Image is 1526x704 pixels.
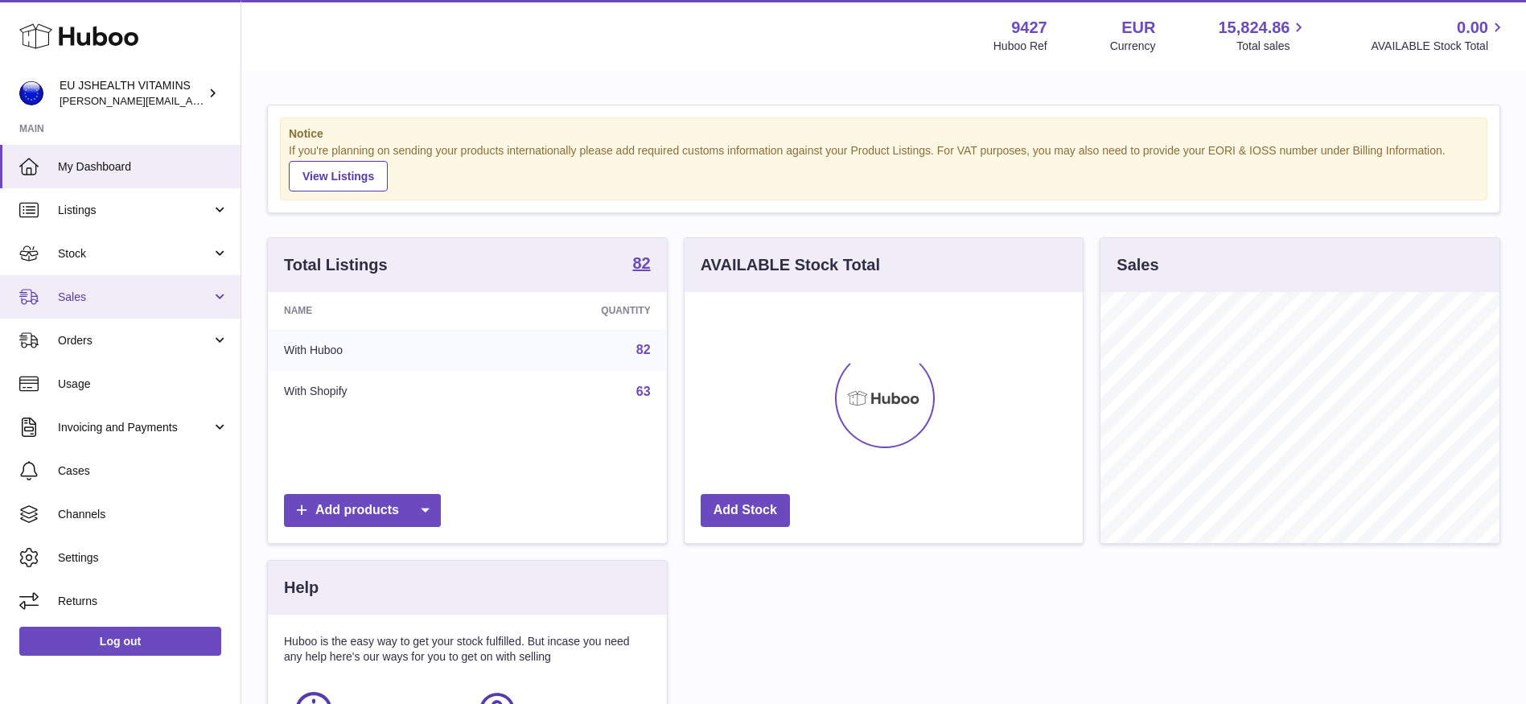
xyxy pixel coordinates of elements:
div: EU JSHEALTH VITAMINS [60,78,204,109]
span: Channels [58,507,228,522]
td: With Shopify [268,371,483,413]
a: 15,824.86 Total sales [1218,17,1308,54]
th: Name [268,292,483,329]
a: 63 [636,385,651,398]
strong: 82 [632,255,650,271]
span: Returns [58,594,228,609]
span: Stock [58,246,212,261]
span: Settings [58,550,228,566]
span: Invoicing and Payments [58,420,212,435]
strong: Notice [289,126,1479,142]
span: Cases [58,463,228,479]
a: Add Stock [701,494,790,527]
span: [PERSON_NAME][EMAIL_ADDRESS][DOMAIN_NAME] [60,94,323,107]
h3: Total Listings [284,254,388,276]
a: Log out [19,627,221,656]
div: Huboo Ref [993,39,1047,54]
a: Add products [284,494,441,527]
span: AVAILABLE Stock Total [1371,39,1507,54]
a: 82 [632,255,650,274]
span: Orders [58,333,212,348]
span: Usage [58,377,228,392]
div: Currency [1110,39,1156,54]
a: 0.00 AVAILABLE Stock Total [1371,17,1507,54]
span: 0.00 [1457,17,1488,39]
span: Total sales [1236,39,1308,54]
h3: Help [284,577,319,599]
span: Listings [58,203,212,218]
img: laura@jessicasepel.com [19,81,43,105]
th: Quantity [483,292,666,329]
a: 82 [636,343,651,356]
h3: Sales [1117,254,1158,276]
strong: EUR [1121,17,1155,39]
h3: AVAILABLE Stock Total [701,254,880,276]
div: If you're planning on sending your products internationally please add required customs informati... [289,143,1479,191]
p: Huboo is the easy way to get your stock fulfilled. But incase you need any help here's our ways f... [284,634,651,665]
span: 15,824.86 [1218,17,1289,39]
a: View Listings [289,161,388,191]
td: With Huboo [268,329,483,371]
span: Sales [58,290,212,305]
strong: 9427 [1011,17,1047,39]
span: My Dashboard [58,159,228,175]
